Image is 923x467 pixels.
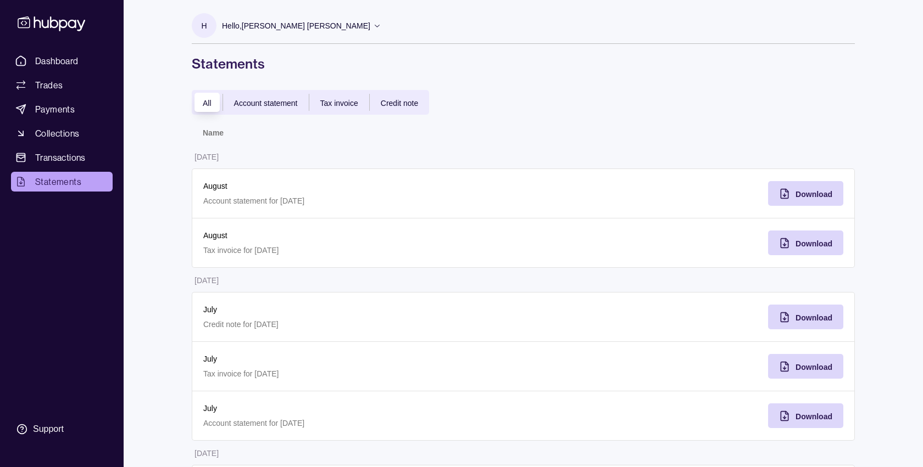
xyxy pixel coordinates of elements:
p: August [203,180,513,192]
span: Tax invoice [320,99,358,108]
a: Dashboard [11,51,113,71]
span: Trades [35,78,63,92]
div: documentTypes [192,90,429,115]
a: Statements [11,172,113,192]
p: [DATE] [194,449,219,458]
button: Download [768,230,843,255]
span: All [203,99,212,108]
p: [DATE] [194,276,219,285]
p: August [203,229,513,241]
p: Credit note for [DATE] [203,318,513,330]
span: Download [796,313,832,322]
span: Download [796,190,832,199]
p: July [203,303,513,316]
p: H [201,20,207,32]
span: Collections [35,127,79,140]
p: [DATE] [194,153,219,161]
p: Hello, [PERSON_NAME] [PERSON_NAME] [222,20,370,32]
span: Account statement [234,99,298,108]
span: Statements [35,175,81,188]
p: Account statement for [DATE] [203,417,513,429]
h1: Statements [192,55,855,72]
a: Collections [11,123,113,143]
a: Payments [11,99,113,119]
div: Support [33,423,64,435]
p: July [203,402,513,414]
a: Transactions [11,148,113,167]
p: Tax invoice for [DATE] [203,244,513,256]
a: Support [11,418,113,441]
span: Download [796,239,832,248]
span: Download [796,363,832,372]
span: Download [796,412,832,421]
button: Download [768,305,843,329]
p: Tax invoice for [DATE] [203,368,513,380]
span: Transactions [35,151,86,164]
span: Credit note [381,99,418,108]
span: Dashboard [35,54,79,67]
a: Trades [11,75,113,95]
p: July [203,353,513,365]
p: Name [203,128,224,137]
span: Payments [35,103,75,116]
button: Download [768,181,843,206]
p: Account statement for [DATE] [203,195,513,207]
button: Download [768,403,843,428]
button: Download [768,354,843,379]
